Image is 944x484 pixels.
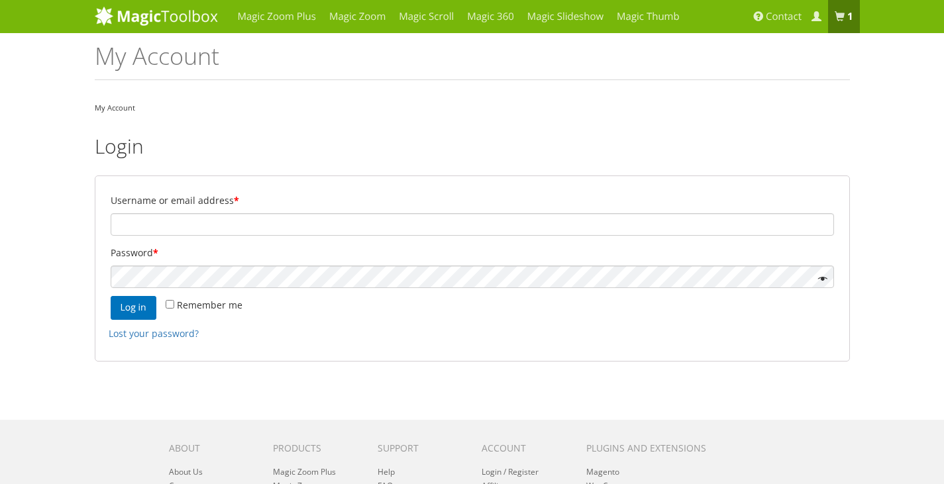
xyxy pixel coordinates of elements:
button: Log in [111,296,156,320]
img: MagicToolbox.com - Image tools for your website [95,6,218,26]
h6: Plugins and extensions [586,443,723,453]
h6: Account [482,443,566,453]
span: Contact [766,10,802,23]
a: Login / Register [482,466,539,477]
nav: My Account [95,100,850,115]
h1: My Account [95,43,850,80]
h6: Products [273,443,357,453]
h6: Support [378,443,462,453]
h6: About [169,443,253,453]
input: Remember me [166,300,174,309]
h2: Login [95,135,850,157]
a: Magento [586,466,619,477]
b: 1 [847,10,853,23]
a: Magic Zoom Plus [273,466,336,477]
label: Username or email address [111,191,834,210]
span: Remember me [177,299,242,311]
a: Lost your password? [109,327,199,340]
label: Password [111,244,834,262]
a: Help [378,466,395,477]
a: About Us [169,466,203,477]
